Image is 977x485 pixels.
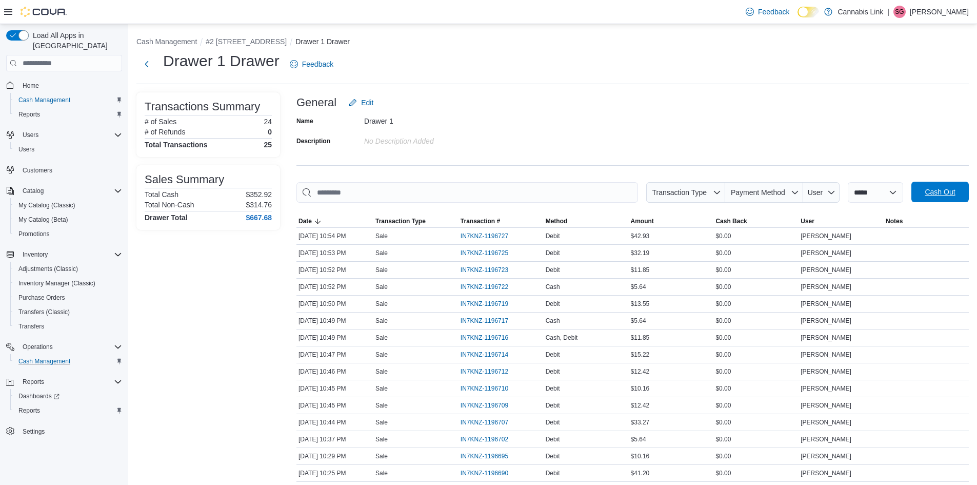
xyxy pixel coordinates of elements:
span: Debit [546,452,560,460]
div: [DATE] 10:25 PM [296,467,373,479]
div: [DATE] 10:29 PM [296,450,373,462]
button: IN7KNZ-1196709 [461,399,519,412]
button: IN7KNZ-1196690 [461,467,519,479]
span: My Catalog (Classic) [18,201,75,209]
a: Promotions [14,228,54,240]
div: $0.00 [713,264,799,276]
span: Debit [546,232,560,240]
span: SG [895,6,904,18]
span: [PERSON_NAME] [801,317,851,325]
span: $5.64 [631,317,646,325]
p: Sale [375,249,388,257]
button: Operations [18,341,57,353]
span: Settings [23,428,45,436]
span: [PERSON_NAME] [801,452,851,460]
p: | [887,6,889,18]
span: IN7KNZ-1196695 [461,452,508,460]
span: $41.20 [631,469,650,477]
button: Transaction # [458,215,544,227]
p: $314.76 [246,201,272,209]
button: Users [2,128,126,142]
img: Cova [21,7,67,17]
button: Transfers [10,319,126,334]
span: Reports [14,108,122,121]
a: Dashboards [10,389,126,403]
div: $0.00 [713,281,799,293]
h3: Sales Summary [145,173,224,186]
div: [DATE] 10:50 PM [296,298,373,310]
span: Cash Management [18,357,70,365]
button: Method [544,215,629,227]
span: Method [546,217,568,225]
span: [PERSON_NAME] [801,435,851,443]
button: IN7KNZ-1196727 [461,230,519,242]
p: Sale [375,232,388,240]
button: Purchase Orders [10,290,126,305]
div: [DATE] 10:46 PM [296,365,373,378]
span: Debit [546,401,560,410]
span: Date [298,217,312,225]
span: Payment Method [731,188,785,197]
p: 24 [264,118,272,126]
span: $10.16 [631,452,650,460]
span: Transfers (Classic) [18,308,70,316]
span: Purchase Orders [18,294,65,302]
button: IN7KNZ-1196725 [461,247,519,259]
span: Home [23,82,39,90]
button: Catalog [2,184,126,198]
span: Dashboards [14,390,122,402]
span: [PERSON_NAME] [801,384,851,393]
div: $0.00 [713,416,799,429]
a: My Catalog (Classic) [14,199,79,211]
span: Users [18,145,34,153]
a: Transfers [14,320,48,333]
button: IN7KNZ-1196695 [461,450,519,462]
span: Cash [546,317,560,325]
button: Promotions [10,227,126,241]
span: User [808,188,823,197]
button: IN7KNZ-1196710 [461,382,519,395]
span: [PERSON_NAME] [801,334,851,342]
span: Feedback [302,59,333,69]
span: Inventory [18,248,122,261]
span: Transaction Type [375,217,426,225]
span: Cash Management [18,96,70,104]
button: Cash Management [10,354,126,368]
button: Inventory Manager (Classic) [10,276,126,290]
button: #2 [STREET_ADDRESS] [206,37,287,46]
span: $12.42 [631,367,650,376]
a: Customers [18,164,56,177]
div: [DATE] 10:54 PM [296,230,373,242]
span: Transaction Type [652,188,707,197]
p: Sale [375,283,388,291]
span: [PERSON_NAME] [801,300,851,308]
a: Adjustments (Classic) [14,263,82,275]
button: IN7KNZ-1196712 [461,365,519,378]
span: $33.27 [631,418,650,426]
span: Reports [18,406,40,415]
div: [DATE] 10:45 PM [296,382,373,395]
span: [PERSON_NAME] [801,232,851,240]
button: IN7KNZ-1196722 [461,281,519,293]
button: Edit [345,92,377,113]
span: User [801,217,814,225]
span: Debit [546,469,560,477]
button: User [799,215,884,227]
span: Debit [546,435,560,443]
span: Transaction # [461,217,500,225]
button: Operations [2,340,126,354]
button: Users [10,142,126,157]
button: Customers [2,163,126,178]
button: IN7KNZ-1196714 [461,348,519,361]
button: Drawer 1 Drawer [295,37,350,46]
span: Inventory Manager (Classic) [14,277,122,289]
button: Users [18,129,43,141]
button: IN7KNZ-1196702 [461,433,519,445]
button: IN7KNZ-1196723 [461,264,519,276]
button: Cash Management [10,93,126,107]
span: $5.64 [631,435,646,443]
span: Adjustments (Classic) [14,263,122,275]
span: Transfers [18,322,44,331]
span: Promotions [14,228,122,240]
